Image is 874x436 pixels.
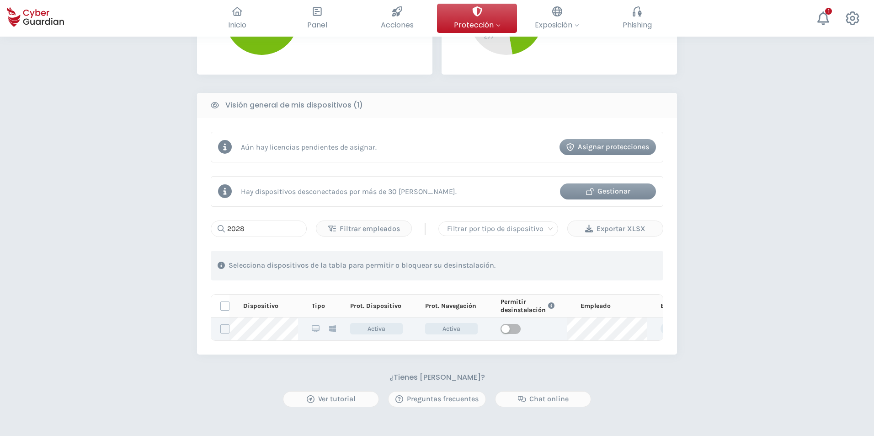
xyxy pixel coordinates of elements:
[623,19,652,31] span: Phishing
[425,302,476,310] p: Prot. Navegación
[575,223,656,234] div: Exportar XLSX
[350,302,401,310] p: Prot. Dispositivo
[825,8,832,15] div: 1
[567,186,649,197] div: Gestionar
[225,100,363,111] b: Visión general de mis dispositivos (1)
[241,187,457,196] p: Hay dispositivos desconectados por más de 30 [PERSON_NAME].
[535,19,579,31] span: Exposición
[350,323,403,334] span: Activa
[395,393,479,404] div: Preguntas frecuentes
[495,391,591,407] button: Chat online
[290,393,372,404] div: Ver tutorial
[211,221,307,237] input: Buscar...
[517,4,597,33] button: Exposición
[277,4,357,33] button: Panel
[243,302,278,310] p: Dispositivo
[229,261,496,270] p: Selecciona dispositivos de la tabla para permitir o bloquear su desinstalación.
[567,221,663,237] button: Exportar XLSX
[307,19,327,31] span: Panel
[425,323,478,334] span: Activa
[502,393,584,404] div: Chat online
[228,19,246,31] span: Inicio
[389,373,485,382] h3: ¿Tienes [PERSON_NAME]?
[197,4,277,33] button: Inicio
[241,143,377,151] p: Aún hay licencias pendientes de asignar.
[661,302,690,310] p: Etiquetas
[316,221,412,237] button: Filtrar empleados
[437,4,517,33] button: Protección
[388,391,486,407] button: Preguntas frecuentes
[597,4,677,33] button: Phishing
[323,223,405,234] div: Filtrar empleados
[357,4,437,33] button: Acciones
[283,391,379,407] button: Ver tutorial
[381,19,414,31] span: Acciones
[566,141,649,152] div: Asignar protecciones
[423,222,427,236] span: |
[560,183,656,199] button: Gestionar
[501,298,546,314] p: Permitir desinstalación
[546,298,557,314] button: Link to FAQ information
[560,139,656,155] button: Asignar protecciones
[312,302,325,310] p: Tipo
[581,302,611,310] p: Empleado
[454,19,501,31] span: Protección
